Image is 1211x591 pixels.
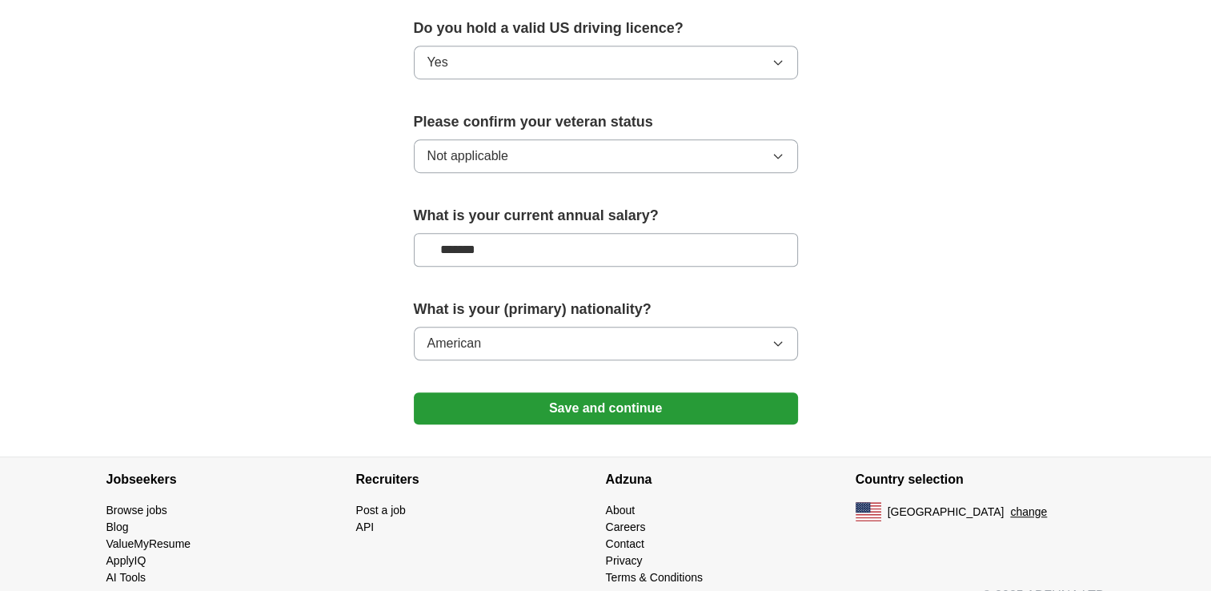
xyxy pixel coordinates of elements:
[606,521,646,533] a: Careers
[856,457,1105,502] h4: Country selection
[414,299,798,320] label: What is your (primary) nationality?
[356,504,406,517] a: Post a job
[106,521,129,533] a: Blog
[106,537,191,550] a: ValueMyResume
[414,18,798,39] label: Do you hold a valid US driving licence?
[427,334,482,353] span: American
[427,147,508,166] span: Not applicable
[414,46,798,79] button: Yes
[414,205,798,227] label: What is your current annual salary?
[356,521,375,533] a: API
[106,554,146,567] a: ApplyIQ
[414,139,798,173] button: Not applicable
[106,571,146,584] a: AI Tools
[414,111,798,133] label: Please confirm your veteran status
[606,504,636,517] a: About
[106,504,167,517] a: Browse jobs
[856,502,881,521] img: US flag
[888,504,1004,521] span: [GEOGRAPHIC_DATA]
[414,392,798,424] button: Save and continue
[427,53,448,72] span: Yes
[414,327,798,360] button: American
[606,571,703,584] a: Terms & Conditions
[606,554,643,567] a: Privacy
[1010,504,1047,521] button: change
[606,537,644,550] a: Contact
